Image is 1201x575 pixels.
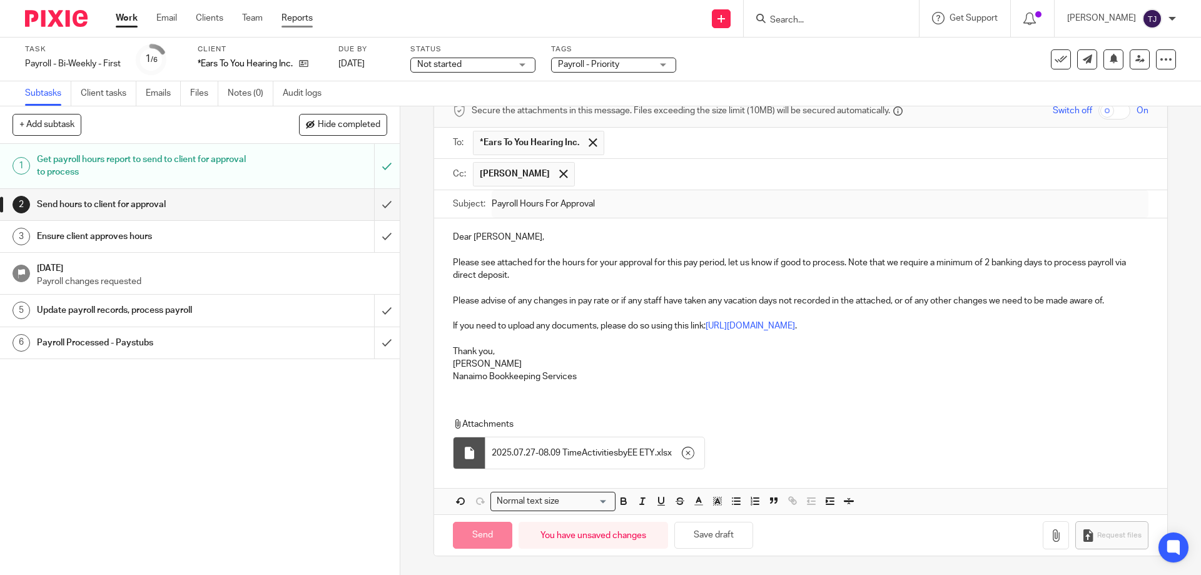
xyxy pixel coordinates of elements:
[1097,531,1142,541] span: Request files
[13,228,30,245] div: 3
[551,44,676,54] label: Tags
[453,358,1148,370] p: [PERSON_NAME]
[453,257,1148,282] p: Please see attached for the hours for your approval for this pay period, let us know if good to p...
[453,231,1148,243] p: Dear [PERSON_NAME],
[25,58,121,70] div: Payroll - Bi-Weekly - First
[37,195,253,214] h1: Send hours to client for approval
[480,136,579,149] span: *Ears To You Hearing Inc.
[706,322,795,330] a: [URL][DOMAIN_NAME]
[299,114,387,135] button: Hide completed
[1053,104,1092,117] span: Switch off
[116,12,138,24] a: Work
[13,334,30,352] div: 6
[37,150,253,182] h1: Get payroll hours report to send to client for approval to process
[453,136,467,149] label: To:
[480,168,550,180] span: [PERSON_NAME]
[196,12,223,24] a: Clients
[453,345,1148,358] p: Thank you,
[563,495,608,508] input: Search for option
[37,227,253,246] h1: Ensure client approves hours
[81,81,136,106] a: Client tasks
[453,198,485,210] label: Subject:
[146,81,181,106] a: Emails
[674,522,753,549] button: Save draft
[156,12,177,24] a: Email
[37,301,253,320] h1: Update payroll records, process payroll
[145,52,158,66] div: 1
[490,492,616,511] div: Search for option
[151,56,158,63] small: /6
[318,120,380,130] span: Hide completed
[519,522,668,549] div: You have unsaved changes
[198,58,293,70] p: *Ears To You Hearing Inc.
[37,259,387,275] h1: [DATE]
[1137,104,1148,117] span: On
[13,302,30,319] div: 5
[453,370,1148,383] p: Nanaimo Bookkeeping Services
[25,44,121,54] label: Task
[494,495,562,508] span: Normal text size
[25,81,71,106] a: Subtasks
[37,333,253,352] h1: Payroll Processed - Paystubs
[13,196,30,213] div: 2
[228,81,273,106] a: Notes (0)
[657,447,672,459] span: xlsx
[453,168,467,180] label: Cc:
[485,437,704,469] div: .
[1075,521,1148,549] button: Request files
[338,44,395,54] label: Due by
[13,157,30,175] div: 1
[1067,12,1136,24] p: [PERSON_NAME]
[410,44,535,54] label: Status
[453,320,1148,332] p: If you need to upload any documents, please do so using this link: .
[472,104,890,117] span: Secure the attachments in this message. Files exceeding the size limit (10MB) will be secured aut...
[283,81,331,106] a: Audit logs
[198,44,323,54] label: Client
[453,295,1148,307] p: Please advise of any changes in pay rate or if any staff have taken any vacation days not recorde...
[25,10,88,27] img: Pixie
[453,522,512,549] input: Send
[769,15,881,26] input: Search
[492,447,655,459] span: 2025.07.27-08.09 TimeActivitiesbyEE ETY
[558,60,619,69] span: Payroll - Priority
[281,12,313,24] a: Reports
[338,59,365,68] span: [DATE]
[242,12,263,24] a: Team
[190,81,218,106] a: Files
[453,418,1125,430] p: Attachments
[13,114,81,135] button: + Add subtask
[950,14,998,23] span: Get Support
[417,60,462,69] span: Not started
[37,275,387,288] p: Payroll changes requested
[1142,9,1162,29] img: svg%3E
